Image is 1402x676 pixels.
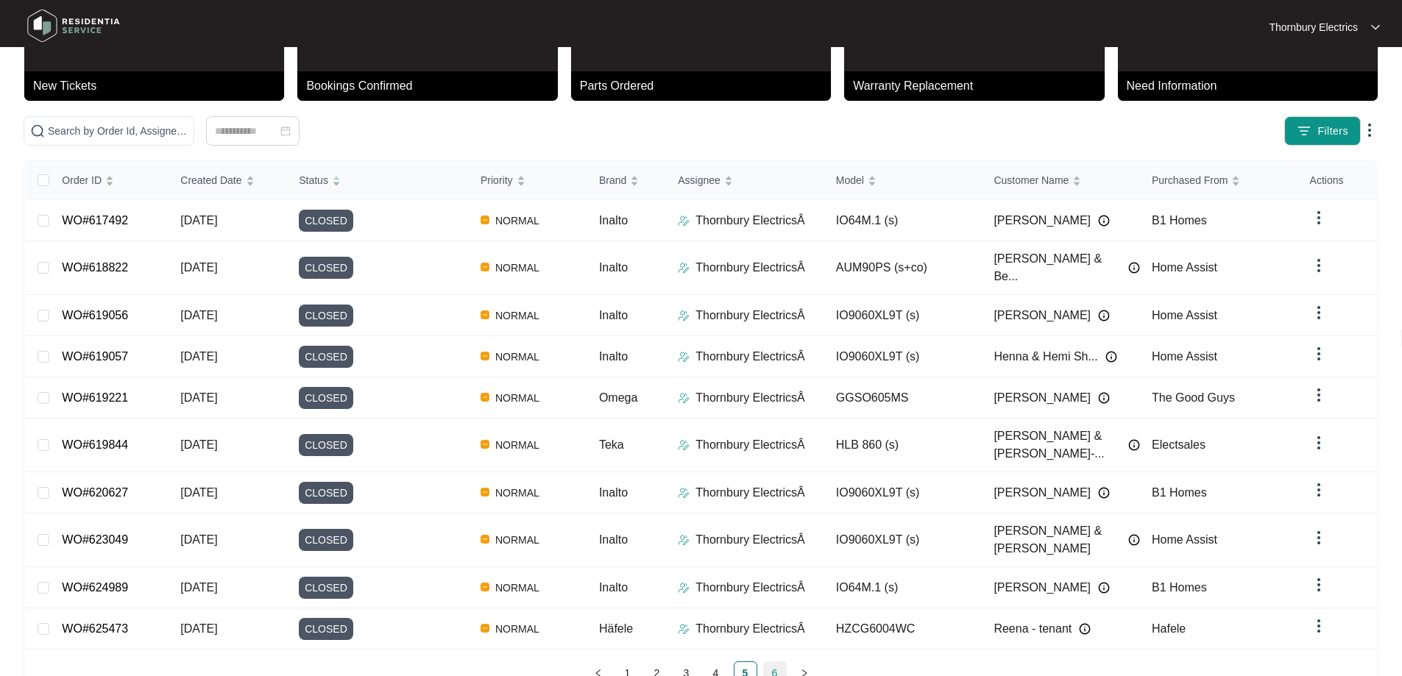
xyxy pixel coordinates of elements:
td: IO9060XL9T (s) [824,295,983,336]
span: Model [836,172,864,188]
p: Thornbury ElectricsÂ [695,259,805,277]
p: Need Information [1127,77,1378,95]
a: WO#619221 [62,391,128,404]
span: [PERSON_NAME] [994,212,1091,230]
a: WO#619057 [62,350,128,363]
span: CLOSED [299,346,353,368]
span: Home Assist [1152,309,1217,321]
img: Assigner Icon [678,351,690,363]
th: Model [824,161,983,200]
span: [DATE] [180,350,217,363]
span: CLOSED [299,577,353,599]
img: Assigner Icon [678,262,690,274]
a: WO#624989 [62,581,128,594]
span: [DATE] [180,391,217,404]
p: Thornbury ElectricsÂ [695,212,805,230]
span: Inalto [599,261,628,274]
span: Created Date [180,172,241,188]
a: WO#618822 [62,261,128,274]
span: B1 Homes [1152,581,1207,594]
span: [PERSON_NAME] [994,389,1091,407]
p: Thornbury ElectricsÂ [695,484,805,502]
img: dropdown arrow [1310,345,1328,363]
img: Assigner Icon [678,439,690,451]
span: CLOSED [299,529,353,551]
th: Customer Name [982,161,1140,200]
span: [DATE] [180,622,217,635]
span: [DATE] [180,486,217,499]
img: Assigner Icon [678,310,690,321]
span: NORMAL [489,348,545,366]
img: Info icon [1128,439,1140,451]
span: Inalto [599,581,628,594]
img: Info icon [1098,215,1110,227]
span: Inalto [599,350,628,363]
img: dropdown arrow [1310,304,1328,321]
p: Thornbury ElectricsÂ [695,436,805,454]
img: Info icon [1128,262,1140,274]
span: NORMAL [489,307,545,324]
span: NORMAL [489,579,545,597]
img: filter icon [1297,124,1311,138]
span: Hafele [1152,622,1186,635]
span: [DATE] [180,438,217,451]
img: dropdown arrow [1371,24,1380,31]
p: Thornbury ElectricsÂ [695,620,805,638]
span: [DATE] [180,261,217,274]
span: NORMAL [489,259,545,277]
img: dropdown arrow [1361,121,1378,139]
span: CLOSED [299,257,353,279]
img: Assigner Icon [678,487,690,499]
img: Info icon [1098,582,1110,594]
p: Warranty Replacement [853,77,1104,95]
th: Actions [1298,161,1377,200]
img: Vercel Logo [481,310,489,319]
span: [DATE] [180,533,217,546]
input: Search by Order Id, Assignee Name, Customer Name, Brand and Model [48,123,188,139]
img: Assigner Icon [678,215,690,227]
img: Vercel Logo [481,216,489,224]
td: GGSO605MS [824,377,983,419]
span: Home Assist [1152,261,1217,274]
img: dropdown arrow [1310,481,1328,499]
span: [PERSON_NAME] & Be... [994,250,1121,285]
span: Purchased From [1152,172,1228,188]
a: WO#619844 [62,438,128,451]
span: Teka [599,438,624,451]
img: Info icon [1128,534,1140,546]
th: Order ID [50,161,169,200]
span: NORMAL [489,436,545,454]
img: Assigner Icon [678,582,690,594]
span: [DATE] [180,214,217,227]
img: Vercel Logo [481,352,489,360]
td: HLB 860 (s) [824,419,983,472]
span: Reena - tenant [994,620,1072,638]
span: NORMAL [489,484,545,502]
img: Assigner Icon [678,534,690,546]
span: [PERSON_NAME] [994,484,1091,502]
img: Vercel Logo [481,624,489,633]
span: Home Assist [1152,533,1217,546]
th: Created Date [169,161,287,200]
img: dropdown arrow [1310,257,1328,274]
img: dropdown arrow [1310,386,1328,404]
span: NORMAL [489,389,545,407]
img: dropdown arrow [1310,617,1328,635]
span: Brand [599,172,626,188]
td: AUM90PS (s+co) [824,241,983,295]
img: Info icon [1098,310,1110,321]
span: Filters [1317,124,1348,139]
p: Thornbury ElectricsÂ [695,531,805,549]
span: [PERSON_NAME] & [PERSON_NAME]-... [994,427,1121,463]
span: The Good Guys [1152,391,1235,404]
span: Customer Name [994,172,1069,188]
p: Bookings Confirmed [306,77,557,95]
span: Henna & Hemi Sh... [994,348,1097,366]
a: WO#623049 [62,533,128,546]
span: CLOSED [299,434,353,456]
span: Inalto [599,214,628,227]
p: Thornbury ElectricsÂ [695,389,805,407]
img: Vercel Logo [481,535,489,544]
td: IO9060XL9T (s) [824,513,983,567]
span: [PERSON_NAME] & [PERSON_NAME] [994,522,1121,558]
